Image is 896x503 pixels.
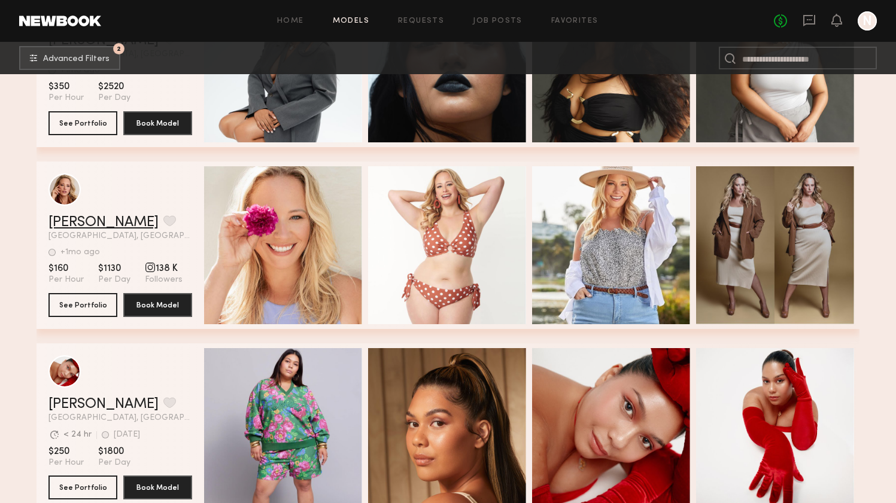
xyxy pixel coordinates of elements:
span: [GEOGRAPHIC_DATA], [GEOGRAPHIC_DATA] [48,414,192,422]
span: Advanced Filters [43,55,110,63]
a: Models [333,17,369,25]
button: See Portfolio [48,293,117,317]
span: $160 [48,263,84,275]
span: $2520 [98,81,130,93]
span: 138 K [145,263,183,275]
a: Requests [398,17,444,25]
a: [PERSON_NAME] [48,397,159,411]
span: Per Day [98,93,130,103]
button: See Portfolio [48,475,117,499]
span: $250 [48,446,84,458]
div: [DATE] [114,431,140,439]
span: Followers [145,275,183,285]
button: 2Advanced Filters [19,46,120,70]
a: [PERSON_NAME] [48,215,159,230]
a: Favorites [551,17,599,25]
span: $1800 [98,446,130,458]
div: +1mo ago [60,248,100,257]
span: Per Hour [48,93,84,103]
a: N [858,11,877,31]
button: Book Model [123,293,192,317]
a: Job Posts [473,17,523,25]
span: Per Hour [48,458,84,468]
button: Book Model [123,111,192,135]
span: Per Day [98,275,130,285]
div: < 24 hr [63,431,92,439]
button: See Portfolio [48,111,117,135]
span: Per Hour [48,275,84,285]
a: Home [277,17,304,25]
span: $350 [48,81,84,93]
button: Book Model [123,475,192,499]
span: 2 [117,46,121,51]
span: $1130 [98,263,130,275]
span: [GEOGRAPHIC_DATA], [GEOGRAPHIC_DATA] [48,232,192,240]
span: Per Day [98,458,130,468]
